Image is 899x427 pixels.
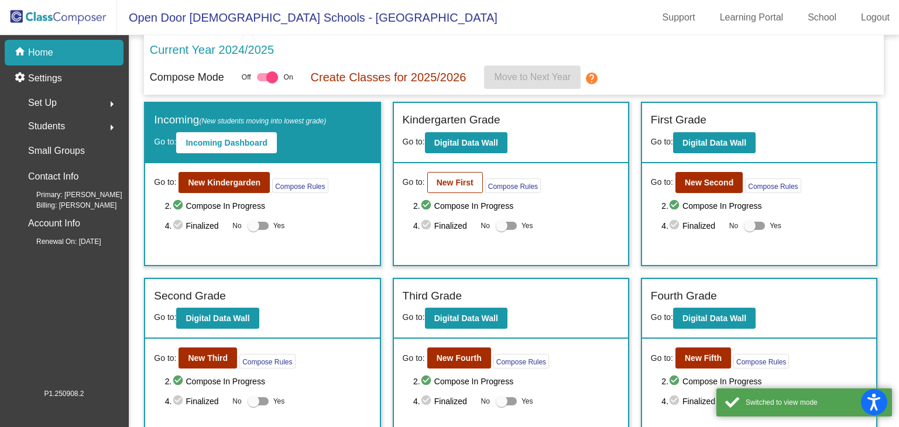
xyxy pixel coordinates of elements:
mat-icon: check_circle [420,199,434,213]
span: 2. Compose In Progress [165,374,371,388]
button: New First [427,172,483,193]
button: Compose Rules [745,178,801,193]
a: School [798,8,846,27]
span: Go to: [651,312,673,322]
b: New Fifth [685,353,722,363]
label: Kindergarten Grade [403,112,500,129]
p: Settings [28,71,62,85]
mat-icon: check_circle [172,374,186,388]
span: Go to: [403,137,425,146]
span: 4. Finalized [165,219,227,233]
mat-icon: settings [14,71,28,85]
label: Incoming [154,112,326,129]
span: Yes [770,219,781,233]
a: Support [653,8,705,27]
mat-icon: check_circle [172,219,186,233]
span: No [232,221,241,231]
p: Contact Info [28,168,78,185]
button: Incoming Dashboard [176,132,276,153]
p: Home [28,46,53,60]
mat-icon: check_circle [420,374,434,388]
button: Digital Data Wall [425,132,507,153]
b: New Kindergarden [188,178,260,187]
p: Current Year 2024/2025 [150,41,274,58]
mat-icon: check_circle [420,394,434,408]
span: Yes [273,394,285,408]
span: 4. Finalized [413,219,475,233]
span: 2. Compose In Progress [661,199,867,213]
a: Logout [852,8,899,27]
button: Compose Rules [485,178,541,193]
a: Learning Portal [711,8,793,27]
button: Digital Data Wall [176,308,259,329]
span: Students [28,118,65,135]
p: Compose Mode [150,70,224,85]
span: 4. Finalized [661,394,723,408]
span: Open Door [DEMOGRAPHIC_DATA] Schools - [GEOGRAPHIC_DATA] [117,8,497,27]
span: (New students moving into lowest grade) [199,117,326,125]
span: Go to: [651,137,673,146]
mat-icon: arrow_right [105,120,119,135]
span: 4. Finalized [413,394,475,408]
span: No [481,221,490,231]
span: Go to: [651,352,673,364]
button: New Second [675,172,743,193]
span: Off [242,72,251,82]
mat-icon: check_circle [420,219,434,233]
span: Renewal On: [DATE] [18,236,101,247]
button: Move to Next Year [484,66,581,89]
button: New Fourth [427,347,491,369]
span: Go to: [154,176,176,188]
button: New Fifth [675,347,731,369]
mat-icon: check_circle [668,199,682,213]
mat-icon: check_circle [172,394,186,408]
span: 2. Compose In Progress [413,199,619,213]
span: 4. Finalized [661,219,723,233]
mat-icon: help [585,71,599,85]
b: Digital Data Wall [682,314,746,323]
span: 2. Compose In Progress [413,374,619,388]
span: Yes [273,219,285,233]
span: Billing: [PERSON_NAME] [18,200,116,211]
button: Compose Rules [272,178,328,193]
div: Switched to view mode [746,397,883,408]
mat-icon: check_circle [172,199,186,213]
mat-icon: check_circle [668,374,682,388]
button: Digital Data Wall [425,308,507,329]
button: New Kindergarden [179,172,270,193]
b: New Third [188,353,228,363]
button: New Third [179,347,237,369]
span: Go to: [403,176,425,188]
b: New Second [685,178,733,187]
b: Digital Data Wall [434,138,498,147]
span: Yes [521,219,533,233]
span: Primary: [PERSON_NAME] [18,190,122,200]
span: On [284,72,293,82]
span: 4. Finalized [165,394,227,408]
span: Yes [521,394,533,408]
label: Second Grade [154,288,226,305]
label: Third Grade [403,288,462,305]
button: Compose Rules [493,354,549,369]
span: No [232,396,241,407]
span: No [729,221,738,231]
p: Account Info [28,215,80,232]
b: Digital Data Wall [434,314,498,323]
b: Digital Data Wall [186,314,249,323]
span: 2. Compose In Progress [165,199,371,213]
p: Create Classes for 2025/2026 [311,68,466,86]
mat-icon: home [14,46,28,60]
button: Compose Rules [733,354,789,369]
b: Digital Data Wall [682,138,746,147]
span: Set Up [28,95,57,111]
label: Fourth Grade [651,288,717,305]
p: Small Groups [28,143,85,159]
span: Go to: [651,176,673,188]
b: Incoming Dashboard [186,138,267,147]
span: Go to: [154,352,176,364]
span: Go to: [154,137,176,146]
span: Move to Next Year [494,72,571,82]
button: Digital Data Wall [673,308,756,329]
span: 2. Compose In Progress [661,374,867,388]
span: Go to: [403,352,425,364]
